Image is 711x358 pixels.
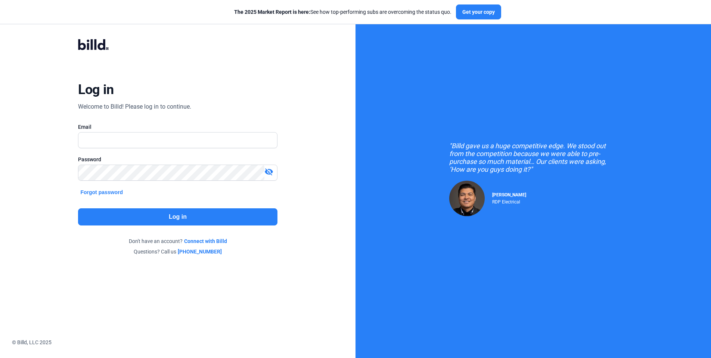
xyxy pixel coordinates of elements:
img: Raul Pacheco [449,181,485,216]
div: Password [78,156,277,163]
button: Forgot password [78,188,125,196]
div: RDP Electrical [492,197,526,205]
button: Get your copy [456,4,501,19]
div: See how top-performing subs are overcoming the status quo. [234,8,451,16]
a: [PHONE_NUMBER] [178,248,222,255]
div: Welcome to Billd! Please log in to continue. [78,102,191,111]
div: Email [78,123,277,131]
span: [PERSON_NAME] [492,192,526,197]
div: "Billd gave us a huge competitive edge. We stood out from the competition because we were able to... [449,142,617,173]
span: The 2025 Market Report is here: [234,9,310,15]
a: Connect with Billd [184,237,227,245]
div: Log in [78,81,114,98]
div: Questions? Call us [78,248,277,255]
mat-icon: visibility_off [264,167,273,176]
div: Don't have an account? [78,237,277,245]
button: Log in [78,208,277,225]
